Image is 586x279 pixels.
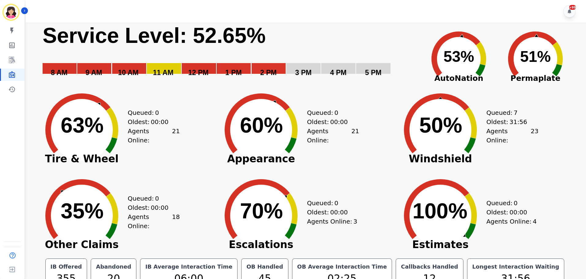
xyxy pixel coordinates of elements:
div: +99 [569,5,576,10]
div: Callbacks Handled [400,262,459,271]
div: Agents Online: [307,126,359,145]
span: 21 [172,126,180,145]
span: 18 [172,212,180,231]
svg: Service Level: 0% [42,23,419,85]
text: 51% [520,48,551,65]
text: 9 AM [86,69,102,77]
span: 0 [514,198,518,208]
span: 0 [334,198,338,208]
text: 8 AM [51,69,67,77]
span: 00:00 [151,203,169,212]
text: Service Level: 52.65% [43,24,266,47]
span: 00:00 [330,117,348,126]
text: 2 PM [260,69,277,77]
div: Abandoned [95,262,132,271]
span: 4 [533,217,537,226]
div: Oldest: [307,208,353,217]
text: 11 AM [153,69,173,77]
text: 5 PM [365,69,382,77]
span: 0 [155,194,159,203]
span: Windshield [394,156,486,162]
div: Oldest: [486,117,532,126]
span: 3 [353,217,357,226]
text: 63% [61,113,104,137]
span: 0 [155,108,159,117]
div: Oldest: [307,117,353,126]
div: Longest Interaction Waiting [471,262,561,271]
text: 100% [413,199,467,223]
span: 00:00 [509,208,527,217]
text: 4 PM [330,69,347,77]
span: Tire & Wheel [36,156,128,162]
span: Estimates [394,242,486,248]
span: 0 [334,108,338,117]
div: Agents Online: [128,212,180,231]
div: Agents Online: [486,217,538,226]
text: 12 PM [188,69,208,77]
span: 23 [531,126,538,145]
div: IB Average Interaction Time [144,262,234,271]
span: 00:00 [330,208,348,217]
text: 53% [443,48,474,65]
div: IB Offered [49,262,83,271]
span: 21 [351,126,359,145]
div: Queued: [128,108,174,117]
img: Bordered avatar [4,5,18,20]
div: Agents Online: [307,217,359,226]
span: Other Claims [36,242,128,248]
div: Queued: [307,108,353,117]
text: 60% [240,113,283,137]
div: Oldest: [128,117,174,126]
div: Queued: [128,194,174,203]
text: 1 PM [225,69,242,77]
span: AutoNation [420,73,497,84]
div: Queued: [307,198,353,208]
span: Escalations [215,242,307,248]
div: OB Average Interaction Time [296,262,388,271]
span: 31:56 [509,117,527,126]
div: Oldest: [486,208,532,217]
text: 3 PM [295,69,312,77]
div: Queued: [486,198,532,208]
span: Permaplate [497,73,574,84]
div: Queued: [486,108,532,117]
span: Appearance [215,156,307,162]
div: Agents Online: [128,126,180,145]
text: 50% [419,113,462,137]
div: Agents Online: [486,126,538,145]
text: 70% [240,199,283,223]
span: 7 [514,108,518,117]
div: Oldest: [128,203,174,212]
text: 35% [61,199,104,223]
text: 10 AM [118,69,139,77]
div: OB Handled [245,262,284,271]
span: 00:00 [151,117,169,126]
